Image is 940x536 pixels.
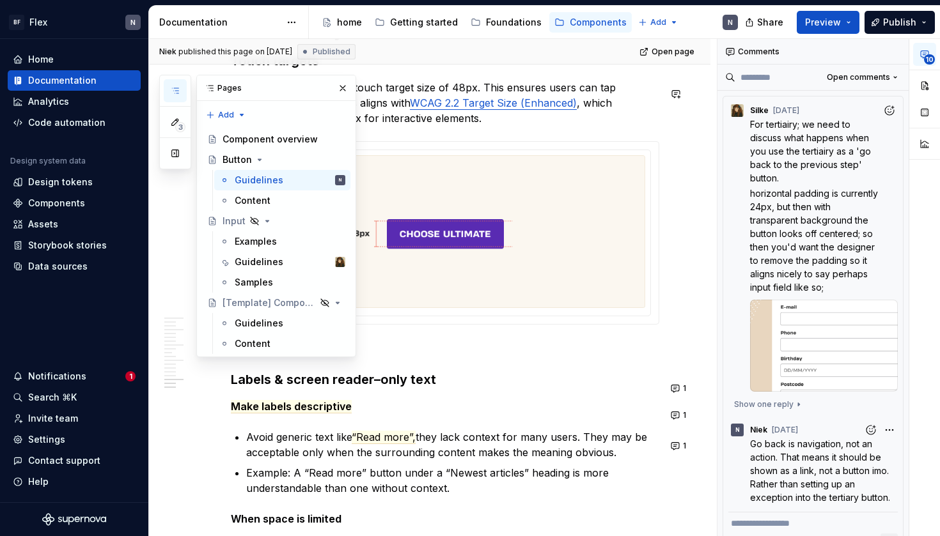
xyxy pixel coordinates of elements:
[197,75,356,101] div: Pages
[214,231,350,252] a: Examples
[231,400,352,413] span: Make labels descriptive
[881,102,898,119] button: Add reaction
[28,116,106,129] div: Code automation
[757,16,783,29] span: Share
[634,13,682,31] button: Add
[235,174,283,187] div: Guidelines
[235,194,270,207] div: Content
[821,68,904,86] button: Open comments
[335,257,345,267] img: Silke
[8,172,141,192] a: Design tokens
[235,337,270,350] div: Content
[28,95,69,108] div: Analytics
[739,11,792,34] button: Share
[231,371,659,388] h3: Labels & screen reader–only text
[728,395,807,413] button: Show one reply
[218,110,234,120] span: Add
[337,16,362,29] div: home
[214,190,350,211] a: Content
[235,276,273,289] div: Samples
[29,16,47,29] div: Flex
[317,10,632,35] div: Page tree
[28,433,65,446] div: Settings
[28,53,54,66] div: Home
[223,296,316,309] div: [Template] Component name
[28,391,77,404] div: Search ⌘K
[650,17,666,27] span: Add
[9,15,24,30] div: BF
[683,383,686,394] span: 1
[8,49,141,70] a: Home
[202,129,350,354] div: Page tree
[223,133,318,146] div: Component overview
[683,441,686,451] span: 1
[728,512,898,530] div: Composer editor
[235,317,283,330] div: Guidelines
[8,450,141,471] button: Contact support
[28,412,78,425] div: Invite team
[8,91,141,112] a: Analytics
[750,105,769,116] span: Silke
[8,70,141,91] a: Documentation
[175,122,185,132] span: 3
[667,437,692,455] button: 1
[313,47,350,57] span: Published
[924,54,935,65] span: 10
[8,112,141,133] a: Code automation
[159,16,280,29] div: Documentation
[352,431,416,444] span: “Read more”,
[214,313,350,333] a: Guidelines
[370,12,463,33] a: Getting started
[28,260,88,273] div: Data sources
[8,471,141,492] button: Help
[636,43,700,61] a: Open page
[28,218,58,231] div: Assets
[667,406,692,424] button: 1
[28,370,86,383] div: Notifications
[235,235,277,248] div: Examples
[214,333,350,354] a: Content
[28,239,107,252] div: Storybook stories
[8,235,141,256] a: Storybook stories
[28,74,97,87] div: Documentation
[125,371,136,381] span: 1
[214,272,350,293] a: Samples
[28,454,100,467] div: Contact support
[202,293,350,313] a: [Template] Component name
[881,421,898,438] button: More
[202,211,350,231] a: Input
[8,366,141,387] button: Notifications1
[246,465,659,496] p: Example: A “Read more” button under a “Newest articles” heading is more understandable than one w...
[8,408,141,429] a: Invite team
[202,129,350,149] a: Component overview
[202,149,350,170] a: Button
[159,47,176,57] span: Niek
[28,176,93,188] div: Design tokens
[865,11,935,34] button: Publish
[410,96,577,109] a: WCAG 2.2 Target Size (Enhanced)
[8,256,141,277] a: Data sources
[667,379,692,397] button: 1
[570,16,627,29] div: Components
[8,214,141,234] a: Assets
[750,119,873,183] span: For tertiairy; we need to discuss what happens when you use the tertiairy as a 'go back to the pr...
[42,513,106,526] a: Supernova Logo
[797,11,859,34] button: Preview
[231,512,341,525] strong: When space is limited
[8,387,141,408] button: Search ⌘K
[750,425,767,435] span: Niek
[130,17,136,27] div: N
[339,174,341,187] div: N
[862,421,879,438] button: Add reaction
[735,425,740,435] div: N
[390,16,458,29] div: Getting started
[28,475,49,488] div: Help
[246,429,659,460] p: Avoid generic text like they lack context for many users. They may be acceptable only when the su...
[750,188,881,293] span: horizontal padding is currently 24px, but then with transparent background the button looks off c...
[717,39,909,65] div: Comments
[317,12,367,33] a: home
[883,16,916,29] span: Publish
[8,429,141,450] a: Settings
[827,72,890,82] span: Open comments
[652,47,694,57] span: Open page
